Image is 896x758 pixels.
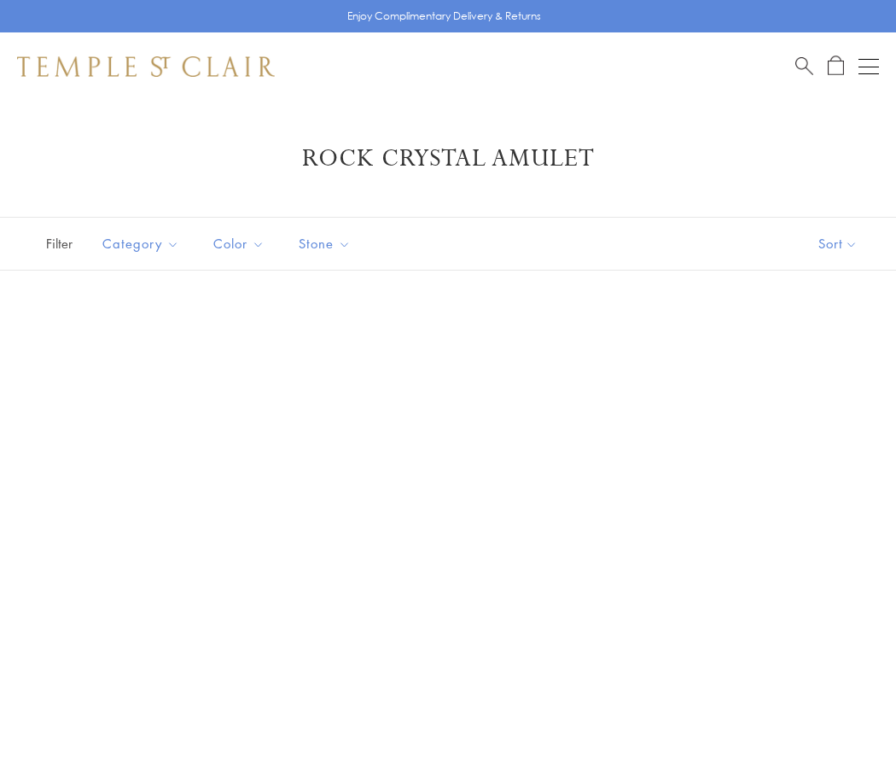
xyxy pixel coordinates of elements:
[780,218,896,270] button: Show sort by
[17,56,275,77] img: Temple St. Clair
[290,233,364,254] span: Stone
[828,55,844,77] a: Open Shopping Bag
[90,224,192,263] button: Category
[286,224,364,263] button: Stone
[347,8,541,25] p: Enjoy Complimentary Delivery & Returns
[205,233,277,254] span: Color
[43,143,853,174] h1: Rock Crystal Amulet
[94,233,192,254] span: Category
[858,56,879,77] button: Open navigation
[201,224,277,263] button: Color
[795,55,813,77] a: Search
